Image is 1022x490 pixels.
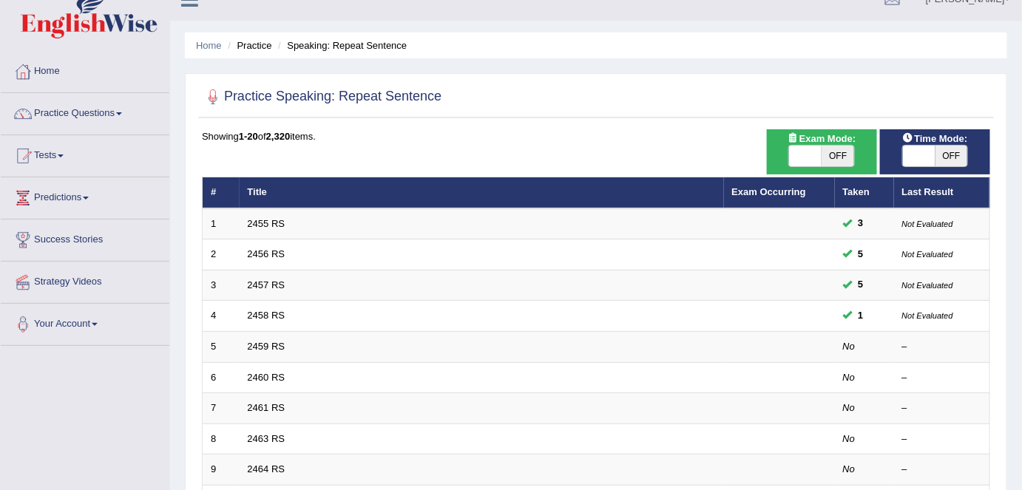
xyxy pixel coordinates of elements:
[224,38,271,52] li: Practice
[843,372,856,383] em: No
[203,270,240,301] td: 3
[203,177,240,208] th: #
[767,129,877,174] div: Show exams occurring in exams
[202,129,990,143] div: Showing of items.
[203,455,240,486] td: 9
[835,177,894,208] th: Taken
[1,262,169,299] a: Strategy Videos
[853,308,870,324] span: You can still take this question
[853,277,870,293] span: You can still take this question
[1,304,169,341] a: Your Account
[902,432,982,446] div: –
[896,131,973,146] span: Time Mode:
[935,146,968,166] span: OFF
[902,281,953,290] small: Not Evaluated
[248,463,285,474] a: 2464 RS
[248,310,285,321] a: 2458 RS
[782,131,862,146] span: Exam Mode:
[248,218,285,229] a: 2455 RS
[248,279,285,290] a: 2457 RS
[853,216,870,231] span: You can still take this question
[266,131,291,142] b: 2,320
[843,463,856,474] em: No
[203,301,240,332] td: 4
[1,93,169,130] a: Practice Questions
[203,239,240,270] td: 2
[202,86,441,108] h2: Practice Speaking: Repeat Sentence
[203,362,240,393] td: 6
[1,51,169,88] a: Home
[732,186,806,197] a: Exam Occurring
[902,463,982,477] div: –
[853,247,870,262] span: You can still take this question
[248,433,285,444] a: 2463 RS
[203,423,240,455] td: 8
[248,248,285,259] a: 2456 RS
[843,433,856,444] em: No
[203,208,240,239] td: 1
[248,402,285,413] a: 2461 RS
[822,146,854,166] span: OFF
[902,220,953,228] small: Not Evaluated
[1,177,169,214] a: Predictions
[902,371,982,385] div: –
[248,372,285,383] a: 2460 RS
[843,402,856,413] em: No
[240,177,724,208] th: Title
[203,393,240,424] td: 7
[203,332,240,363] td: 5
[894,177,990,208] th: Last Result
[902,340,982,354] div: –
[1,135,169,172] a: Tests
[239,131,258,142] b: 1-20
[248,341,285,352] a: 2459 RS
[902,250,953,259] small: Not Evaluated
[902,401,982,415] div: –
[902,311,953,320] small: Not Evaluated
[274,38,407,52] li: Speaking: Repeat Sentence
[843,341,856,352] em: No
[1,220,169,256] a: Success Stories
[196,40,222,51] a: Home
